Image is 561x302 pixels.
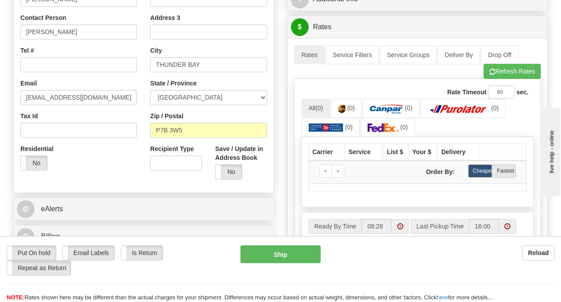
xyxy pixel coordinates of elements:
span: B [17,228,35,246]
img: UPS [338,105,345,113]
a: Next [331,164,344,178]
label: Last Pickup Time [410,219,469,234]
label: Tel # [20,46,34,55]
label: State / Province [150,79,197,88]
b: Reload [528,249,549,256]
label: Zip / Postal [150,112,183,120]
span: » [336,168,339,174]
label: Email Labels [63,246,114,260]
label: Tax Id [20,112,38,120]
label: No [216,165,242,179]
button: Refresh Rates [484,64,541,79]
span: (0) [400,124,408,131]
a: Drop Off [481,46,518,64]
span: (0) [347,105,355,112]
iframe: chat widget [541,106,560,196]
th: Delivery [437,144,479,161]
button: Ship [240,245,321,263]
span: (0) [491,105,499,112]
span: Billing [41,232,60,240]
a: Rates [294,46,325,64]
a: B Billing [17,228,271,246]
a: $Rates [291,18,545,36]
a: @ eAlerts [17,200,271,218]
span: NOTE: [7,294,24,301]
img: FedEx Express® [368,123,399,132]
a: All [302,99,330,117]
label: No [21,156,47,170]
th: Service [344,144,383,161]
label: Cheapest [468,164,492,178]
label: Put On hold [7,246,56,260]
label: Save / Update in Address Book [215,144,267,162]
label: Order By: [418,164,461,176]
span: « [324,168,327,174]
a: Previous [319,164,332,178]
label: Residential [20,144,50,153]
span: eAlerts [41,205,63,213]
label: Fastest [492,164,516,178]
img: Canpar [370,105,403,113]
a: Deliver By [437,46,480,64]
div: live help - online [7,8,82,14]
span: @ [17,200,35,218]
img: Canada Post [309,123,344,132]
label: Contact Person [20,13,66,22]
a: Service Groups [380,46,437,64]
label: Recipient Type [150,144,194,153]
a: Service Filters [325,46,379,64]
label: Repeat as Return [7,261,70,275]
a: here [437,294,448,301]
span: (0) [345,124,352,131]
label: City [150,46,162,55]
th: Carrier [309,144,344,161]
span: (0) [405,105,412,112]
img: Purolator [427,105,489,113]
label: sec. [516,88,528,97]
label: Ready By Time [309,219,362,234]
label: Email [20,79,37,88]
label: Is Return [121,246,162,260]
span: $ [291,18,309,36]
th: Your $ [409,144,437,161]
label: Address 3 [150,13,180,22]
span: (0) [315,105,323,112]
button: Reload [522,245,554,260]
th: List $ [383,144,409,161]
label: Rate Timeout [447,88,486,97]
